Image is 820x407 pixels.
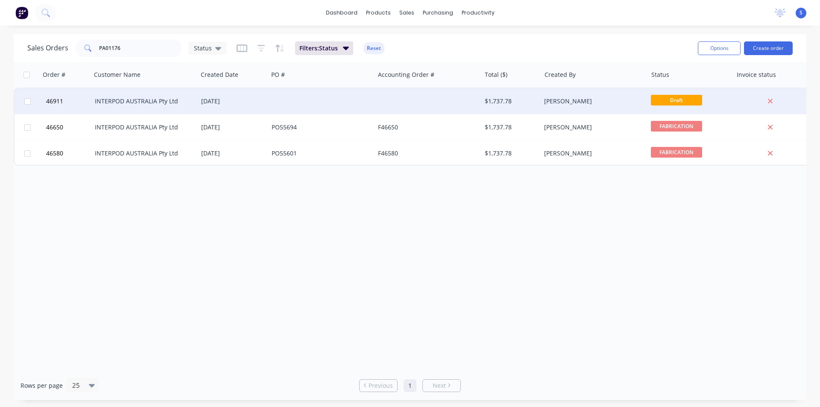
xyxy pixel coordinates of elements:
span: Draft [651,95,702,105]
span: 46580 [46,149,63,158]
div: Invoice status [737,70,776,79]
div: F46650 [378,123,473,132]
div: [DATE] [201,123,265,132]
span: FABRICATION [651,147,702,158]
div: productivity [457,6,499,19]
div: INTERPOD AUSTRALIA Pty Ltd [95,149,190,158]
span: Previous [369,381,393,390]
span: FABRICATION [651,121,702,132]
div: $1,737.78 [485,123,535,132]
ul: Pagination [356,379,464,392]
button: Reset [363,42,384,54]
div: PO55601 [272,149,366,158]
div: INTERPOD AUSTRALIA Pty Ltd [95,97,190,105]
div: Order # [43,70,65,79]
div: INTERPOD AUSTRALIA Pty Ltd [95,123,190,132]
div: Total ($) [485,70,507,79]
a: Previous page [360,381,397,390]
button: 46580 [44,141,95,166]
div: [PERSON_NAME] [544,123,639,132]
span: Next [433,381,446,390]
a: dashboard [322,6,362,19]
div: $1,737.78 [485,149,535,158]
button: Options [698,41,741,55]
button: Filters:Status [295,41,353,55]
span: 46650 [46,123,63,132]
div: Status [651,70,669,79]
div: Created By [545,70,576,79]
span: Filters: Status [299,44,338,53]
a: Page 1 is your current page [404,379,416,392]
div: $1,737.78 [485,97,535,105]
div: F46580 [378,149,473,158]
button: 46911 [44,88,95,114]
div: purchasing [419,6,457,19]
div: [PERSON_NAME] [544,149,639,158]
div: Customer Name [94,70,141,79]
div: Accounting Order # [378,70,434,79]
div: Created Date [201,70,238,79]
div: [DATE] [201,149,265,158]
input: Search... [99,40,182,57]
div: [DATE] [201,97,265,105]
div: PO # [271,70,285,79]
button: Create order [744,41,793,55]
span: Status [194,44,212,53]
a: Next page [423,381,460,390]
span: S [799,9,802,17]
img: Factory [15,6,28,19]
span: Rows per page [20,381,63,390]
button: 46650 [44,114,95,140]
span: 46911 [46,97,63,105]
div: [PERSON_NAME] [544,97,639,105]
div: sales [395,6,419,19]
div: PO55694 [272,123,366,132]
h1: Sales Orders [27,44,68,52]
div: products [362,6,395,19]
